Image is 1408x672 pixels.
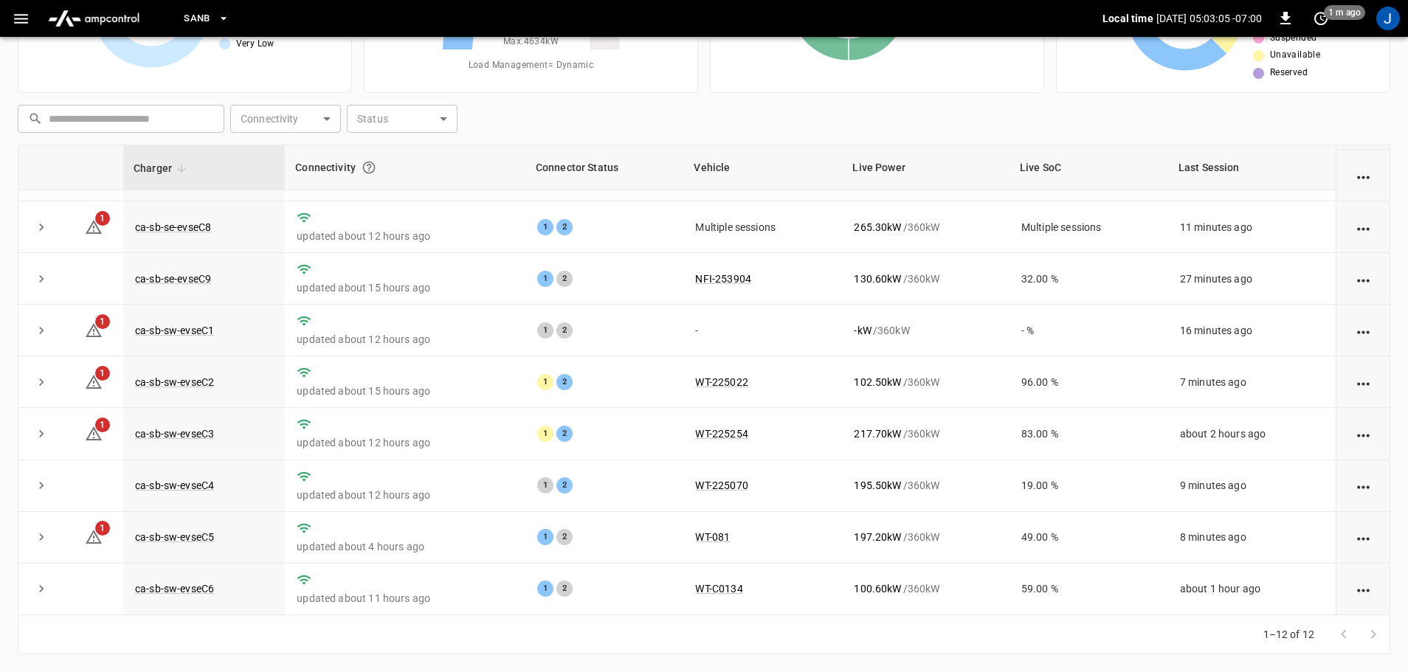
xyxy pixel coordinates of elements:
span: 1 [95,314,110,329]
div: 2 [556,219,573,235]
p: 100.60 kW [854,581,901,596]
a: WT-C0134 [695,583,742,595]
td: 49.00 % [1010,512,1168,564]
span: 1 [95,521,110,536]
span: Max. 4634 kW [503,35,559,49]
div: 2 [556,477,573,493]
td: 7 minutes ago [1168,356,1336,408]
p: 130.60 kW [854,271,901,286]
div: 2 [556,322,573,339]
div: 1 [537,322,553,339]
div: / 360 kW [854,530,998,544]
td: - [683,305,842,356]
a: ca-sb-sw-evseC5 [135,531,214,543]
a: NFI-253904 [695,273,751,285]
span: 1 m ago [1324,5,1365,20]
td: 83.00 % [1010,408,1168,460]
div: 2 [556,426,573,442]
td: 32.00 % [1010,253,1168,305]
a: WT-225022 [695,376,748,388]
span: Reserved [1270,66,1308,80]
a: ca-sb-se-evseC9 [135,273,211,285]
p: updated about 12 hours ago [297,488,514,502]
td: 19.00 % [1010,460,1168,512]
p: updated about 12 hours ago [297,332,514,347]
p: 195.50 kW [854,478,901,493]
div: action cell options [1354,375,1373,389]
div: 1 [537,374,553,390]
a: WT-225070 [695,479,748,491]
span: Charger [134,159,191,177]
p: 217.70 kW [854,426,901,441]
div: action cell options [1354,323,1373,338]
div: 1 [537,529,553,545]
td: about 2 hours ago [1168,408,1336,460]
th: Connector Status [525,145,684,190]
div: 1 [537,477,553,493]
button: expand row [30,474,52,496]
span: Suspended [1270,31,1317,46]
button: expand row [30,319,52,342]
p: - kW [854,323,871,338]
div: 1 [537,581,553,597]
div: action cell options [1354,581,1373,596]
div: 2 [556,271,573,287]
td: Multiple sessions [683,201,842,253]
a: WT-225254 [695,428,748,440]
p: 1–12 of 12 [1263,627,1315,642]
p: Local time [1102,11,1153,26]
td: 8 minutes ago [1168,512,1336,564]
button: expand row [30,423,52,445]
div: / 360 kW [854,426,998,441]
td: 16 minutes ago [1168,305,1336,356]
th: Live Power [842,145,1010,190]
div: / 360 kW [854,323,998,338]
div: / 360 kW [854,478,998,493]
div: action cell options [1354,478,1373,493]
td: Multiple sessions [1010,201,1168,253]
div: / 360 kW [854,375,998,389]
p: updated about 12 hours ago [297,435,514,450]
p: 197.20 kW [854,530,901,544]
img: ampcontrol.io logo [42,4,145,32]
button: SanB [178,4,235,33]
div: 2 [556,529,573,545]
div: 1 [537,271,553,287]
div: action cell options [1354,426,1373,441]
p: 265.30 kW [854,220,901,235]
div: / 360 kW [854,271,998,286]
p: updated about 15 hours ago [297,384,514,398]
td: 11 minutes ago [1168,201,1336,253]
td: about 1 hour ago [1168,564,1336,615]
td: 96.00 % [1010,356,1168,408]
span: Very Low [236,37,275,52]
a: ca-sb-sw-evseC3 [135,428,214,440]
div: 1 [537,426,553,442]
button: expand row [30,216,52,238]
th: Vehicle [683,145,842,190]
div: action cell options [1354,530,1373,544]
div: Connectivity [295,154,515,181]
p: updated about 12 hours ago [297,229,514,243]
a: ca-sb-sw-evseC6 [135,583,214,595]
div: / 360 kW [854,581,998,596]
td: - % [1010,305,1168,356]
a: 1 [85,324,103,336]
span: SanB [184,10,210,27]
span: 1 [95,211,110,226]
span: 1 [95,418,110,432]
td: 59.00 % [1010,564,1168,615]
div: 1 [537,219,553,235]
button: expand row [30,268,52,290]
span: Unavailable [1270,48,1320,63]
a: ca-sb-se-evseC8 [135,221,211,233]
td: 27 minutes ago [1168,253,1336,305]
button: Connection between the charger and our software. [356,154,382,181]
p: updated about 15 hours ago [297,280,514,295]
div: 2 [556,374,573,390]
td: 9 minutes ago [1168,460,1336,512]
div: profile-icon [1376,7,1400,30]
span: Load Management = Dynamic [469,58,594,73]
div: 2 [556,581,573,597]
a: ca-sb-sw-evseC4 [135,479,214,491]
